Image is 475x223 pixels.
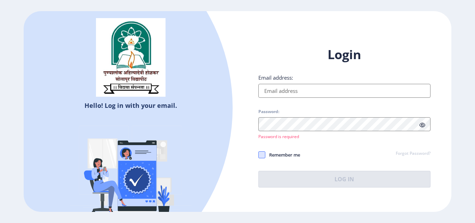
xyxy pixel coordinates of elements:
[265,151,300,159] span: Remember me
[258,74,293,81] label: Email address:
[258,84,430,98] input: Email address
[96,18,166,97] img: sulogo.png
[258,171,430,188] button: Log In
[258,109,279,114] label: Password:
[258,134,299,140] span: Password is required
[258,46,430,63] h1: Login
[396,151,430,157] a: Forgot Password?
